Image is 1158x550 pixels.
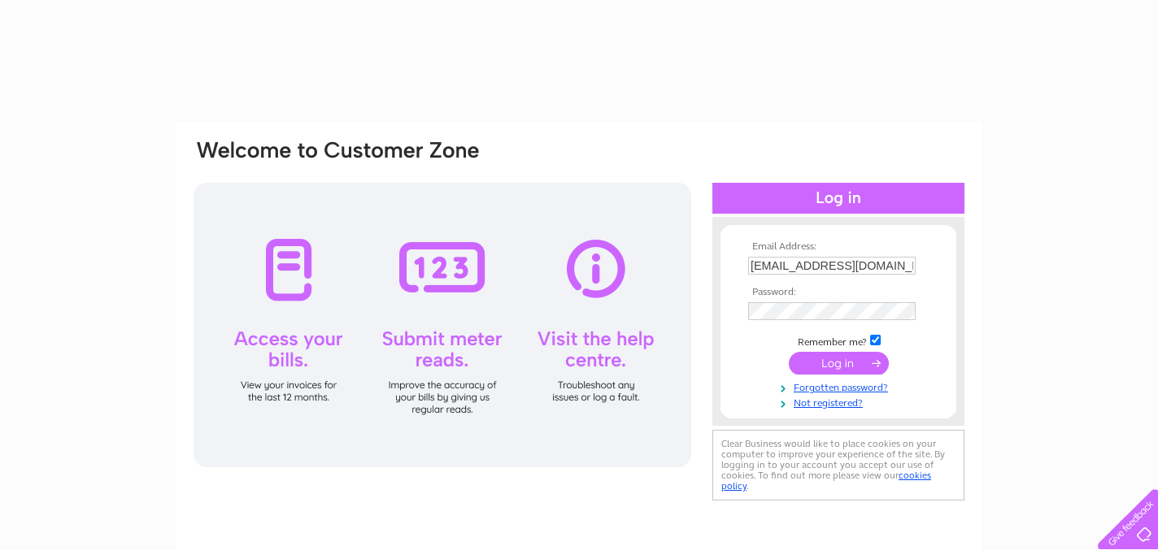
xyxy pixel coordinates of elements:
[748,379,933,394] a: Forgotten password?
[712,430,964,500] div: Clear Business would like to place cookies on your computer to improve your experience of the sit...
[748,394,933,409] a: Not registered?
[721,470,931,492] a: cookies policy
[744,241,933,253] th: Email Address:
[789,352,889,375] input: Submit
[744,287,933,298] th: Password:
[744,332,933,349] td: Remember me?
